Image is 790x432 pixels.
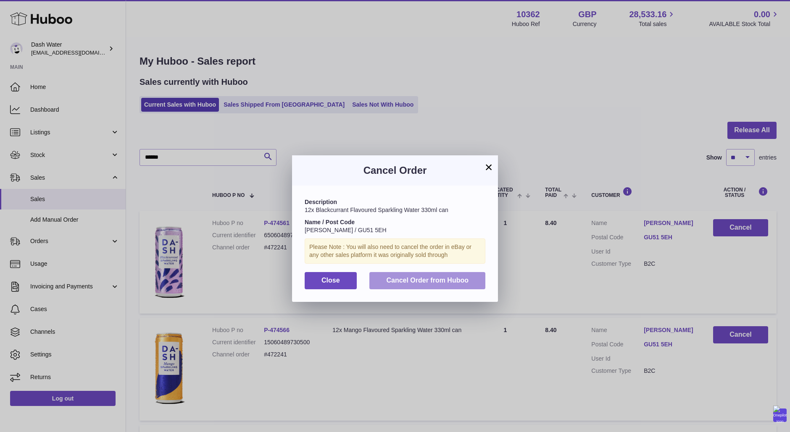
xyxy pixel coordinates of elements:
button: Close [305,272,357,289]
strong: Description [305,199,337,205]
span: [PERSON_NAME] / GU51 5EH [305,227,387,233]
div: Please Note : You will also need to cancel the order in eBay or any other sales platform it was o... [305,238,485,264]
span: 12x Blackcurrant Flavoured Sparkling Water 330ml can [305,207,448,213]
strong: Name / Post Code [305,219,355,225]
span: Cancel Order from Huboo [386,277,469,284]
button: Cancel Order from Huboo [369,272,485,289]
h3: Cancel Order [305,164,485,177]
span: Close [321,277,340,284]
button: × [484,162,494,172]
